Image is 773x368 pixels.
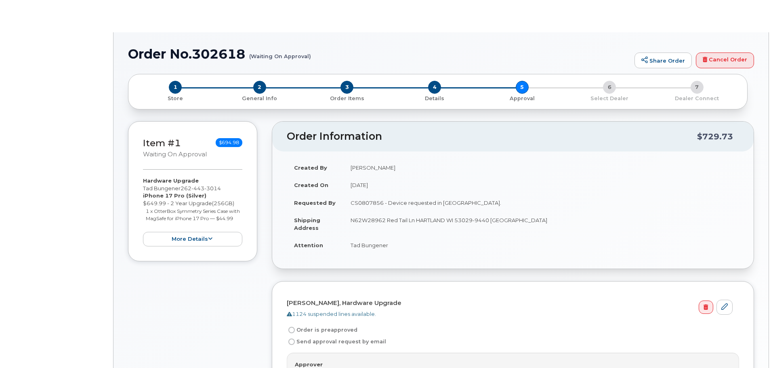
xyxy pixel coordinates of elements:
h1: Order No.302618 [128,47,630,61]
div: $729.73 [697,129,733,144]
a: Cancel Order [696,53,754,69]
span: 443 [191,185,204,191]
strong: Created By [294,164,327,171]
h4: [PERSON_NAME], Hardware Upgrade [287,300,733,307]
a: 2 General Info [216,94,304,102]
span: 3 [340,81,353,94]
a: 1 Store [135,94,216,102]
small: (Waiting On Approval) [249,47,311,59]
strong: Shipping Address [294,217,320,231]
a: Share Order [634,53,692,69]
label: Send approval request by email [287,337,386,347]
p: Details [394,95,475,102]
span: 2 [253,81,266,94]
label: Order is preapproved [287,325,357,335]
strong: Attention [294,242,323,248]
input: Send approval request by email [288,339,295,345]
span: 4 [428,81,441,94]
div: Tad Bungener $649.99 - 2 Year Upgrade(256GB) [143,177,242,246]
div: 1124 suspended lines available. [287,310,733,318]
small: 1 x OtterBox Symmetry Series Case with MagSafe for iPhone 17 Pro — $44.99 [146,208,240,222]
td: [PERSON_NAME] [343,159,739,177]
td: CS0807856 - Device requested in [GEOGRAPHIC_DATA]. [343,194,739,212]
h2: Order Information [287,131,697,142]
input: Order is preapproved [288,327,295,333]
strong: iPhone 17 Pro (Silver) [143,192,206,199]
td: Tad Bungener [343,236,739,254]
p: Store [138,95,213,102]
button: more details [143,232,242,247]
strong: Hardware Upgrade [143,177,199,184]
small: Waiting On Approval [143,151,207,158]
span: 262 [181,185,221,191]
strong: Created On [294,182,328,188]
td: [DATE] [343,176,739,194]
td: N62W28962 Red Tail Ln HARTLAND WI 53029-9440 [GEOGRAPHIC_DATA] [343,211,739,236]
a: Item #1 [143,137,181,149]
span: $694.98 [216,138,242,147]
p: Order Items [307,95,388,102]
a: 3 Order Items [303,94,391,102]
span: 1 [169,81,182,94]
p: General Info [219,95,300,102]
span: 3014 [204,185,221,191]
a: 4 Details [391,94,479,102]
strong: Requested By [294,200,336,206]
